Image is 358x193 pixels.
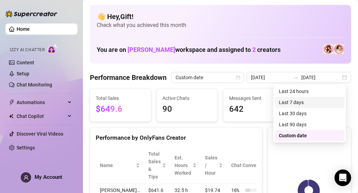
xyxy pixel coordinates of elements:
a: Chat Monitoring [17,82,52,88]
span: Custom date [176,72,240,83]
img: AI Chatter [47,44,58,54]
a: Setup [17,71,29,76]
img: 𝖍𝖔𝖑𝖑𝖞 [334,44,344,54]
span: user [23,175,29,180]
span: Name [100,162,134,169]
span: Chat Copilot [17,111,66,122]
th: Name [96,147,144,184]
input: Start date [251,74,290,81]
span: $649.6 [96,103,145,116]
a: Home [17,26,30,32]
img: logo-BBDzfeDw.svg [6,10,57,17]
span: thunderbolt [9,100,15,105]
h4: Performance Breakdown [90,73,167,82]
img: Holly [324,44,333,54]
img: Chat Copilot [9,114,13,119]
a: Content [17,60,34,65]
span: 2 [252,46,256,53]
div: Open Intercom Messenger [335,169,351,186]
h4: 👋 Hey, Gift ! [97,12,344,21]
input: End date [301,74,341,81]
span: Izzy AI Chatter [10,47,45,53]
span: Check what you achieved this month [97,21,344,29]
span: swap-right [293,75,299,80]
span: Automations [17,97,66,108]
a: Settings [17,145,35,150]
span: calendar [236,75,240,80]
a: Discover Viral Videos [17,131,63,137]
div: Performance by OnlyFans Creator [96,133,256,143]
span: to [293,75,299,80]
span: [PERSON_NAME] [128,46,175,53]
span: My Account [35,174,62,180]
h1: You are on workspace and assigned to creators [97,46,281,54]
span: Total Sales [96,94,145,102]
